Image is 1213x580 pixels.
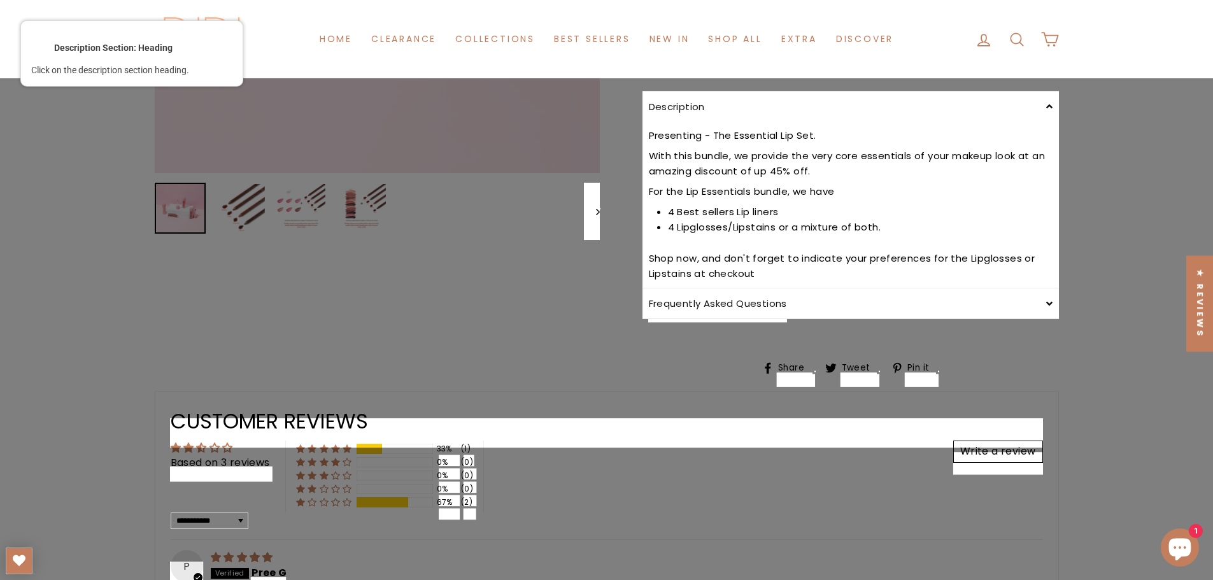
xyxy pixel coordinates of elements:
a: Collections [446,27,544,51]
img: shoppay_color.svg [239,15,261,37]
button: Next [584,183,600,240]
a: Shop All [699,27,771,51]
a: Clearance [362,27,446,51]
a: New in [640,27,699,51]
div: < [31,39,44,57]
img: Didi Beauty Co. [155,13,250,66]
li: 4 Lipglosses/Lipstains or a mixture of both. [668,220,1053,235]
ul: Primary [310,27,903,51]
img: paypal_2_color.svg [267,15,289,37]
a: Discover [826,27,903,51]
img: visa_1_color.svg [155,15,177,37]
div: Click to open Judge.me floating reviews tab [1186,255,1213,351]
img: applepay_color.svg [211,15,233,37]
a: Home [310,27,362,51]
p: Presenting - The Essential Lip Set. [649,128,1053,143]
p: Shop now, and don't forget to indicate your preferences for the Lipglosses or Lipstains at checkout [649,251,1053,281]
p: For the Lip Essentials bundle, we have [649,184,1053,199]
a: Best Sellers [544,27,640,51]
div: Click on the description section heading. [31,64,232,76]
img: americanexpress_1_color.svg [183,15,205,37]
span: Description [649,100,705,113]
img: mastercard_color.svg [127,15,149,37]
li: 4 Best sellers Lip liners [668,204,1053,220]
select: Sort dropdown [171,513,248,529]
a: My Wishlist [6,548,32,574]
div: Description Section: Heading [54,42,173,53]
a: Extra [772,27,826,51]
inbox-online-store-chat: Shopify online store chat [1157,528,1203,570]
p: With this bundle, we provide the very core essentials of your makeup look at an amazing discount ... [649,148,1053,179]
span: Frequently Asked Questions [649,297,787,310]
